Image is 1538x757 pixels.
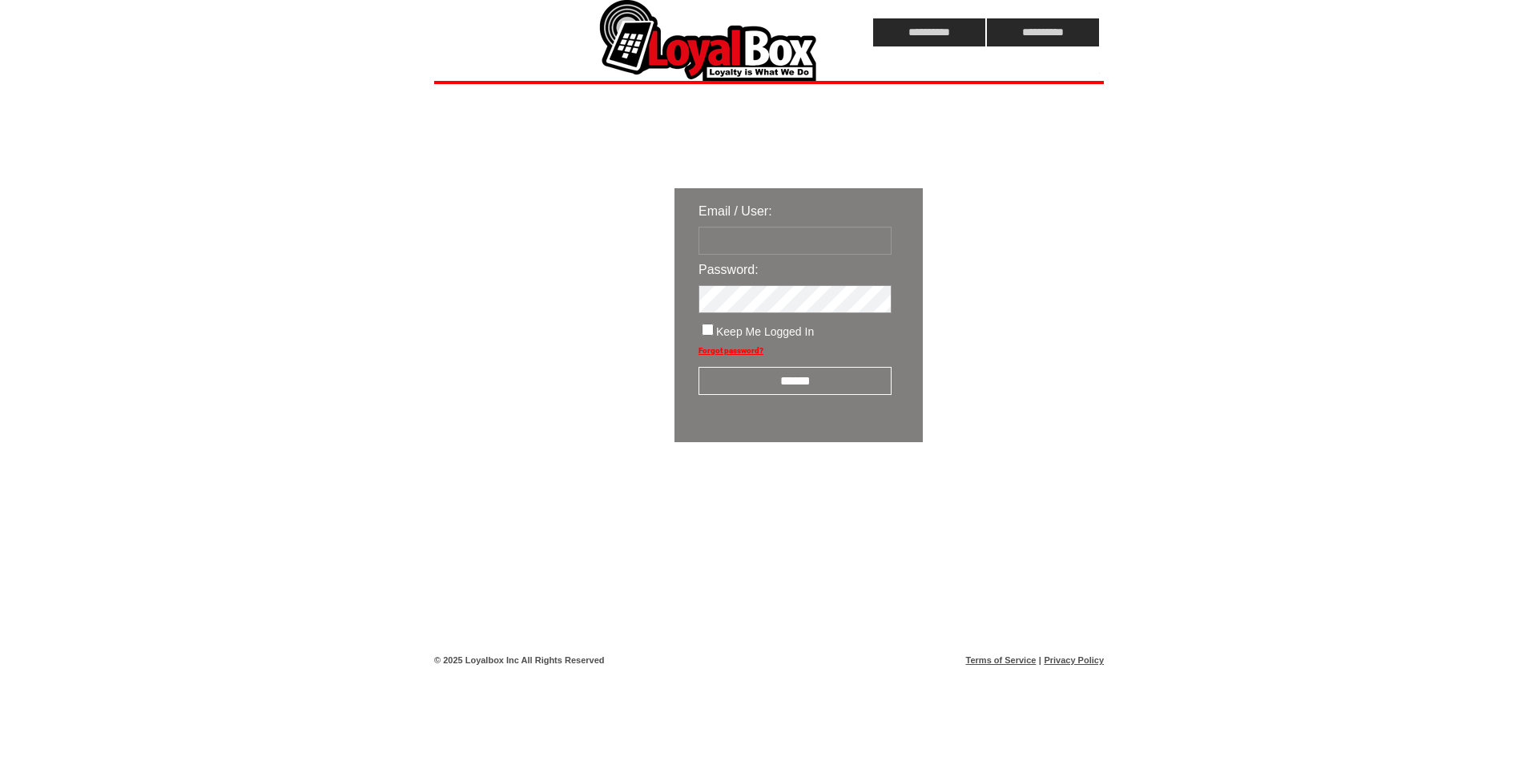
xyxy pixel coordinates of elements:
a: Forgot password? [699,346,763,355]
span: © 2025 Loyalbox Inc All Rights Reserved [434,655,605,665]
span: | [1039,655,1041,665]
span: Keep Me Logged In [716,325,814,338]
span: Password: [699,263,759,276]
a: Privacy Policy [1044,655,1104,665]
a: Terms of Service [966,655,1037,665]
span: Email / User: [699,204,772,218]
img: transparent.png;jsessionid=2C57A209E42890AE1F474B99ED213905 [969,482,1049,502]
